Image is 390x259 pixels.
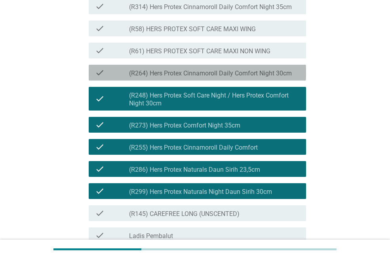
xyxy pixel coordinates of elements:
[129,144,258,152] label: (R255) Hers Protex Cinnamoroll Daily Comfort
[129,188,272,196] label: (R299) Hers Protex Naturals Night Daun Sirih 30cm
[95,120,105,129] i: check
[95,46,105,55] i: check
[129,232,173,240] label: Ladis Pembalut
[95,231,105,240] i: check
[95,186,105,196] i: check
[129,92,300,107] label: (R248) Hers Protex Soft Care Night / Hers Protex Comfort Night 30cm
[129,166,260,174] label: (R286) Hers Protex Naturals Daun Sirih 23,5cm
[129,25,256,33] label: (R58) HERS PROTEX SOFT CARE MAXI WING
[95,142,105,152] i: check
[95,24,105,33] i: check
[129,122,240,129] label: (R273) Hers Protex Comfort Night 35cm
[129,3,292,11] label: (R314) Hers Protex Cinnamoroll Daily Comfort Night 35cm
[129,47,270,55] label: (R61) HERS PROTEX SOFT CARE MAXI NON WING
[95,68,105,77] i: check
[95,164,105,174] i: check
[95,90,105,107] i: check
[129,210,240,218] label: (R145) CAREFREE LONG (UNSCENTED)
[95,208,105,218] i: check
[129,69,292,77] label: (R264) Hers Protex Cinnamoroll Daily Comfort Night 30cm
[95,2,105,11] i: check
